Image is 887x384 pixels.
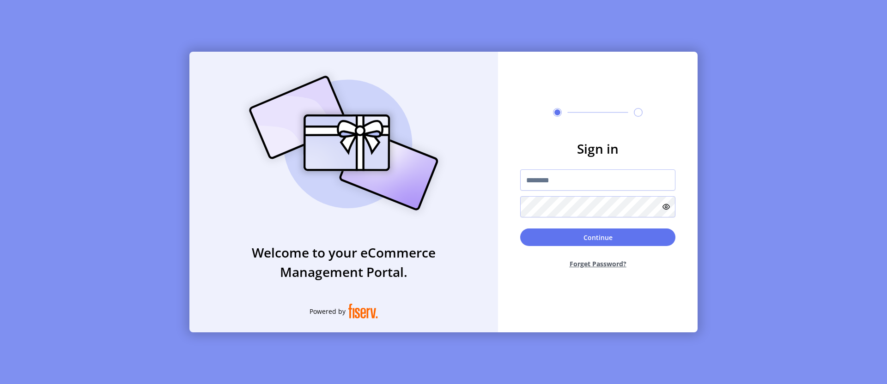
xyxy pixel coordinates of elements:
[520,228,675,246] button: Continue
[310,306,346,316] span: Powered by
[235,66,452,221] img: card_Illustration.svg
[520,252,675,276] button: Forget Password?
[189,243,498,282] h3: Welcome to your eCommerce Management Portal.
[520,139,675,158] h3: Sign in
